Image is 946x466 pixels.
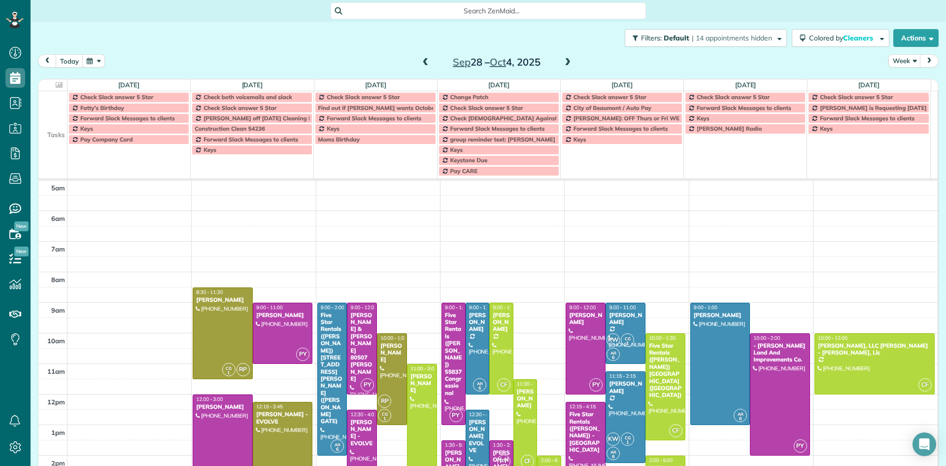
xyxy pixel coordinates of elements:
[47,337,65,345] span: 10am
[365,81,386,89] a: [DATE]
[203,114,339,122] span: [PERSON_NAME] off [DATE] Cleaning Restaurant
[350,304,377,311] span: 9:00 - 12:00
[453,56,471,68] span: Sep
[607,333,620,347] span: KW
[378,394,391,408] span: RP
[610,449,616,455] span: AR
[607,452,619,462] small: 6
[488,81,509,89] a: [DATE]
[51,215,65,222] span: 6am
[516,388,535,409] div: [PERSON_NAME]
[625,435,631,440] span: CG
[51,184,65,192] span: 5am
[692,34,772,42] span: | 14 appointments hidden
[350,419,374,447] div: [PERSON_NAME] - EVOLVE
[858,81,879,89] a: [DATE]
[318,104,470,111] span: Find out if [PERSON_NAME] wants October she cancels
[327,114,421,122] span: Forward Slack Messages to clients
[80,136,133,143] span: Pay Company Card
[649,335,676,341] span: 10:00 - 1:30
[444,312,463,397] div: Five Star Rentals ([PERSON_NAME]) 55837 Congressional
[820,93,893,101] span: Check Slack answer 5 Star
[664,34,690,42] span: Default
[450,136,555,143] span: group reminder text: [PERSON_NAME]
[445,304,469,311] span: 9:00 - 1:00
[14,247,29,256] span: New
[320,312,344,425] div: Five Star Rentals ([PERSON_NAME]) [STREET_ADDRESS][PERSON_NAME] ([PERSON_NAME] GATE)
[203,146,216,153] span: Keys
[47,367,65,375] span: 11am
[203,104,276,111] span: Check Slack answer 5 Star
[541,457,564,464] span: 2:00 - 6:00
[574,104,651,111] span: City of Beaumont / Auto Pay
[51,429,65,436] span: 1pm
[609,304,636,311] span: 9:00 - 11:00
[649,457,673,464] span: 2:00 - 5:00
[738,411,743,417] span: AR
[608,380,642,394] div: [PERSON_NAME]
[203,93,292,101] span: Check both voicemails and slack
[378,414,391,424] small: 1
[574,114,693,122] span: [PERSON_NAME]: OFF Thurs or Fri WEEKLY
[51,276,65,284] span: 8am
[794,439,807,453] span: PY
[118,81,139,89] a: [DATE]
[51,245,65,253] span: 7am
[735,81,756,89] a: [DATE]
[203,136,298,143] span: Forward Slack Messages to clients
[469,411,496,418] span: 12:30 - 4:00
[80,125,93,132] span: Keys
[477,381,483,386] span: AR
[256,304,283,311] span: 9:00 - 11:00
[223,368,235,378] small: 1
[607,432,620,446] span: KW
[569,312,603,326] div: [PERSON_NAME]
[817,342,932,357] div: [PERSON_NAME], LLC [PERSON_NAME] - [PERSON_NAME], Llc
[608,312,642,326] div: [PERSON_NAME]
[497,378,510,392] span: CF
[517,381,543,387] span: 11:30 - 2:30
[574,93,646,101] span: Check Slack answer 5 Star
[80,104,124,111] span: Fatty's Birthday
[694,304,717,311] span: 9:00 - 1:00
[609,373,636,379] span: 11:15 - 2:15
[242,81,263,89] a: [DATE]
[493,442,516,448] span: 1:30 - 2:30
[256,312,310,319] div: [PERSON_NAME]
[569,403,596,410] span: 12:15 - 4:15
[792,29,889,47] button: Colored byCleaners
[809,34,877,42] span: Colored by
[361,378,374,392] span: PY
[350,411,377,418] span: 12:30 - 4:00
[195,125,265,132] span: Construction Clean 54236
[327,125,339,132] span: Keys
[38,54,57,68] button: prev
[888,54,921,68] button: Week
[818,335,847,341] span: 10:00 - 12:00
[625,29,787,47] button: Filters: Default | 14 appointments hidden
[610,350,616,356] span: AR
[445,442,469,448] span: 1:30 - 5:00
[473,384,486,393] small: 6
[410,365,437,372] span: 11:00 - 3:00
[669,424,682,437] span: CF
[697,114,709,122] span: Keys
[296,348,309,361] span: PY
[380,342,404,363] div: [PERSON_NAME]
[80,114,175,122] span: Forward Slack Messages to clients
[450,146,463,153] span: Keys
[574,125,668,132] span: Forward Slack Messages to clients
[450,156,488,164] span: Keystone Due
[469,304,496,311] span: 9:00 - 12:00
[697,125,762,132] span: [PERSON_NAME] Radio
[382,411,388,417] span: CG
[820,114,914,122] span: Forward Slack Messages to clients
[493,304,519,311] span: 9:00 - 12:00
[734,414,746,424] small: 6
[335,442,340,447] span: AR
[196,396,223,402] span: 12:00 - 3:00
[196,289,223,295] span: 8:30 - 11:30
[469,312,487,333] div: [PERSON_NAME]
[410,373,434,394] div: [PERSON_NAME]
[611,81,633,89] a: [DATE]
